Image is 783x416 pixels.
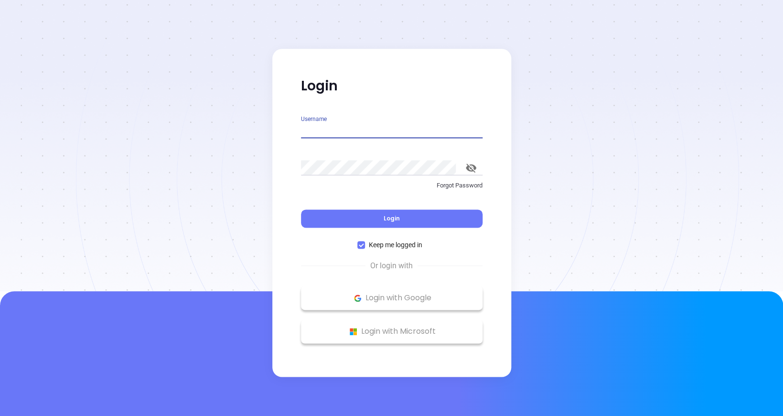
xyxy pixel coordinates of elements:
button: Login [301,209,483,228]
p: Login with Microsoft [306,324,478,339]
span: Login [384,214,400,222]
button: Google Logo Login with Google [301,286,483,310]
a: Forgot Password [301,181,483,198]
p: Login [301,77,483,95]
button: toggle password visibility [460,156,483,179]
img: Google Logo [352,292,364,304]
span: Keep me logged in [365,240,426,250]
label: Username [301,116,327,122]
button: Microsoft Logo Login with Microsoft [301,319,483,343]
p: Login with Google [306,291,478,305]
span: Or login with [365,260,418,272]
img: Microsoft Logo [347,326,359,338]
p: Forgot Password [301,181,483,190]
